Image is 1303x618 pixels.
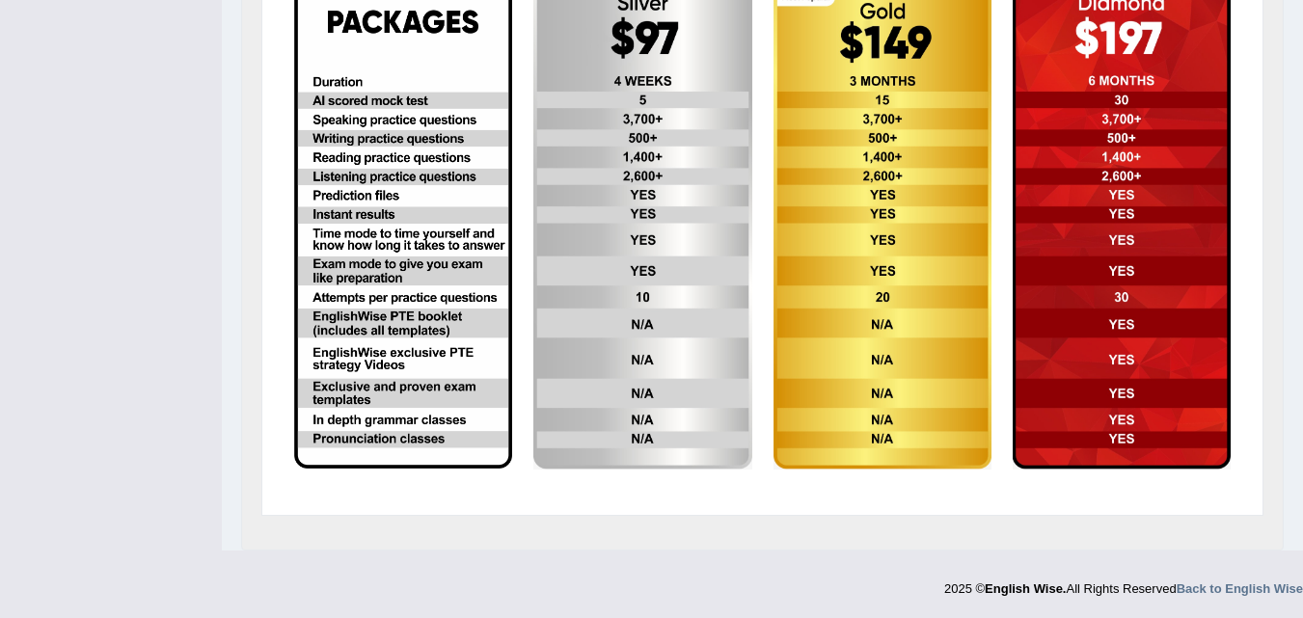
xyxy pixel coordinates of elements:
a: Back to English Wise [1177,581,1303,596]
strong: English Wise. [985,581,1066,596]
div: 2025 © All Rights Reserved [944,570,1303,598]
